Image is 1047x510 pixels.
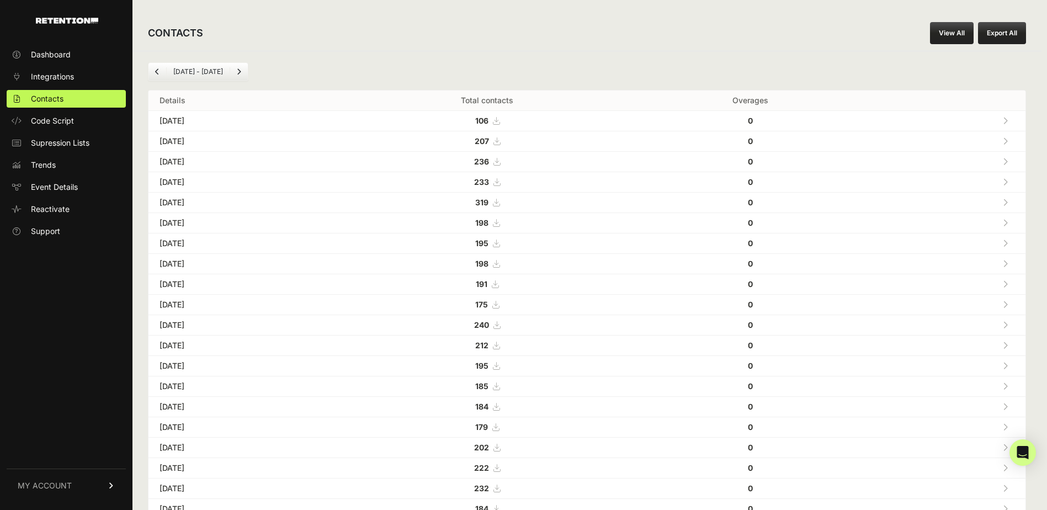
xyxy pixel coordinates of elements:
a: 232 [474,484,500,493]
a: Dashboard [7,46,126,63]
span: Dashboard [31,49,71,60]
th: Details [148,91,339,111]
td: [DATE] [148,376,339,397]
td: [DATE] [148,438,339,458]
a: MY ACCOUNT [7,469,126,502]
strong: 207 [475,136,489,146]
strong: 0 [748,218,753,227]
a: 240 [474,320,500,330]
td: [DATE] [148,254,339,274]
strong: 191 [476,279,487,289]
strong: 0 [748,198,753,207]
a: Supression Lists [7,134,126,152]
td: [DATE] [148,417,339,438]
a: 185 [475,381,499,391]
button: Export All [978,22,1026,44]
strong: 0 [748,279,753,289]
a: Next [230,63,248,81]
strong: 0 [748,341,753,350]
strong: 0 [748,300,753,309]
td: [DATE] [148,295,339,315]
td: [DATE] [148,152,339,172]
a: 236 [474,157,500,166]
a: Previous [148,63,166,81]
td: [DATE] [148,397,339,417]
strong: 0 [748,402,753,411]
td: [DATE] [148,172,339,193]
span: Reactivate [31,204,70,215]
span: Supression Lists [31,137,89,148]
span: Contacts [31,93,63,104]
a: 198 [475,218,499,227]
a: Code Script [7,112,126,130]
a: 106 [475,116,499,125]
h2: CONTACTS [148,25,203,41]
strong: 195 [475,238,488,248]
span: Integrations [31,71,74,82]
td: [DATE] [148,274,339,295]
a: 195 [475,361,499,370]
a: Support [7,222,126,240]
span: Event Details [31,182,78,193]
li: [DATE] - [DATE] [166,67,230,76]
th: Overages [635,91,865,111]
strong: 0 [748,381,753,391]
strong: 212 [475,341,488,350]
a: 198 [475,259,499,268]
img: Retention.com [36,18,98,24]
strong: 233 [474,177,489,187]
td: [DATE] [148,193,339,213]
strong: 232 [474,484,489,493]
td: [DATE] [148,479,339,499]
th: Total contacts [339,91,635,111]
strong: 0 [748,238,753,248]
a: View All [930,22,974,44]
strong: 0 [748,422,753,432]
strong: 0 [748,463,753,472]
a: Event Details [7,178,126,196]
td: [DATE] [148,458,339,479]
strong: 0 [748,484,753,493]
td: [DATE] [148,233,339,254]
strong: 198 [475,218,488,227]
td: [DATE] [148,213,339,233]
strong: 0 [748,136,753,146]
a: 212 [475,341,499,350]
a: Integrations [7,68,126,86]
a: 191 [476,279,498,289]
strong: 222 [474,463,489,472]
td: [DATE] [148,131,339,152]
a: 233 [474,177,500,187]
strong: 240 [474,320,489,330]
a: Trends [7,156,126,174]
span: MY ACCOUNT [18,480,72,491]
strong: 319 [475,198,488,207]
a: 195 [475,238,499,248]
strong: 0 [748,116,753,125]
strong: 184 [475,402,488,411]
strong: 198 [475,259,488,268]
strong: 0 [748,177,753,187]
strong: 202 [474,443,489,452]
strong: 195 [475,361,488,370]
strong: 0 [748,320,753,330]
a: 184 [475,402,499,411]
td: [DATE] [148,315,339,336]
span: Trends [31,160,56,171]
strong: 236 [474,157,489,166]
strong: 179 [475,422,488,432]
a: 179 [475,422,499,432]
a: Contacts [7,90,126,108]
td: [DATE] [148,336,339,356]
strong: 185 [475,381,488,391]
strong: 0 [748,157,753,166]
a: 202 [474,443,500,452]
a: 207 [475,136,500,146]
a: 319 [475,198,499,207]
strong: 175 [475,300,488,309]
span: Code Script [31,115,74,126]
a: 175 [475,300,499,309]
a: 222 [474,463,500,472]
strong: 106 [475,116,488,125]
div: Open Intercom Messenger [1009,439,1036,466]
